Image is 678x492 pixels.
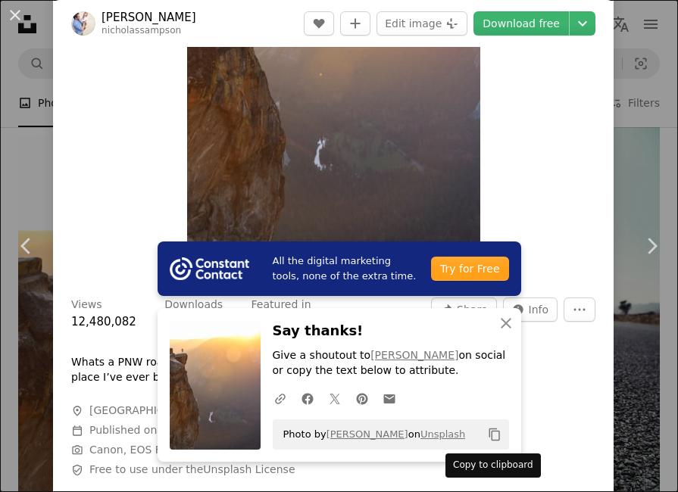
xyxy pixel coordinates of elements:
a: Share on Twitter [321,383,348,413]
a: Next [625,173,678,319]
a: [PERSON_NAME] [102,10,196,25]
h3: Say thanks! [273,320,509,342]
div: Try for Free [431,257,508,281]
button: More Actions [564,297,595,322]
p: Whats a PNW road trip without a stop at [GEOGRAPHIC_DATA]? The most incredible place I’ve ever be... [71,355,526,385]
span: Photo by on [276,422,466,447]
span: All the digital marketing tools, none of the extra time. [273,254,420,284]
button: Choose download size [570,11,595,36]
a: nicholassampson [102,25,181,36]
h3: Views [71,297,102,313]
a: [PERSON_NAME] [327,428,408,440]
a: All the digital marketing tools, none of the extra time.Try for Free [158,241,521,296]
span: [GEOGRAPHIC_DATA], [GEOGRAPHIC_DATA] [89,403,319,419]
button: Edit image [376,11,467,36]
a: Share on Pinterest [348,383,376,413]
button: Copy to clipboard [482,422,508,447]
a: Unsplash [420,428,465,440]
div: Copy to clipboard [445,453,541,478]
img: file-1754318165549-24bf788d5b37 [170,257,249,280]
a: Share over email [376,383,403,413]
img: Go to Nicholas Sampson's profile [71,11,95,36]
span: Free to use under the [89,462,295,478]
button: Stats about this image [503,297,558,322]
p: Give a shoutout to on social or copy the text below to attribute. [273,348,509,378]
a: Download free [473,11,569,36]
a: [PERSON_NAME] [370,349,458,361]
span: 12,480,082 [71,315,136,329]
button: Like [304,11,334,36]
button: Add to Collection [340,11,370,36]
a: Share on Facebook [294,383,321,413]
span: Info [529,298,549,321]
button: Canon, EOS REBEL T3i [89,443,208,458]
a: Unsplash License [203,463,295,475]
span: Published on [89,424,193,436]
